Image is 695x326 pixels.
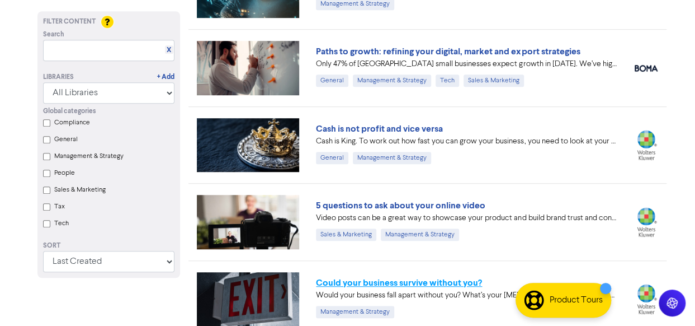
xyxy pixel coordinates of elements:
[316,74,348,87] div: General
[381,229,459,241] div: Management & Strategy
[316,290,618,301] div: Would your business fall apart without you? What’s your Plan B in case of accident, illness, or j...
[54,218,69,229] label: Tech
[639,272,695,326] iframe: Chat Widget
[316,123,443,134] a: Cash is not profit and vice versa
[54,134,78,145] label: General
[635,207,658,237] img: wolters_kluwer
[167,46,171,54] a: X
[54,118,90,128] label: Compliance
[43,17,174,27] div: Filter Content
[353,74,431,87] div: Management & Strategy
[464,74,524,87] div: Sales & Marketing
[43,72,74,82] div: Libraries
[54,185,106,195] label: Sales & Marketing
[316,229,376,241] div: Sales & Marketing
[316,46,580,57] a: Paths to growth: refining your digital, market and export strategies
[157,72,174,82] a: + Add
[635,65,658,72] img: boma
[316,58,618,70] div: Only 47% of New Zealand small businesses expect growth in 2025. We’ve highlighted four key ways y...
[316,152,348,164] div: General
[54,151,124,161] label: Management & Strategy
[54,202,65,212] label: Tax
[316,212,618,224] div: Video posts can be a great way to showcase your product and build brand trust and connections wit...
[353,152,431,164] div: Management & Strategy
[43,106,174,117] div: Global categories
[54,168,75,178] label: People
[316,277,482,288] a: Could your business survive without you?
[436,74,459,87] div: Tech
[43,30,64,40] span: Search
[316,306,394,318] div: Management & Strategy
[635,130,658,160] img: wolterskluwer
[635,284,658,314] img: wolterskluwer
[316,136,618,147] div: Cash is King. To work out how fast you can grow your business, you need to look at your projected...
[316,200,485,211] a: 5 questions to ask about your online video
[43,241,174,251] div: Sort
